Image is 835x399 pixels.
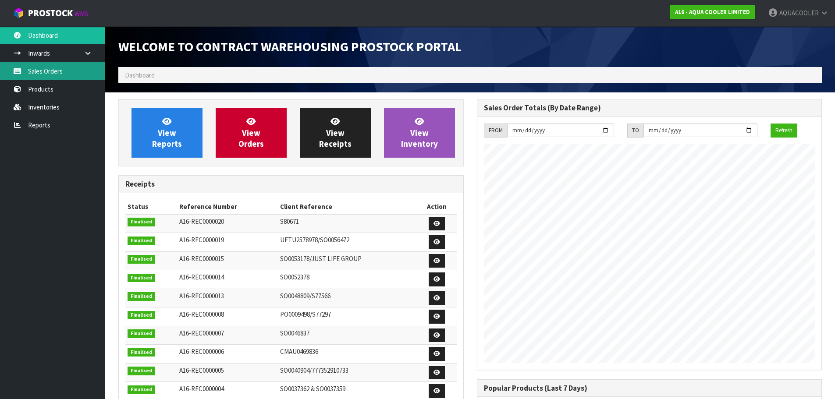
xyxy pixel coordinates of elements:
span: A16-REC0000008 [179,310,224,318]
span: SO0046837 [280,329,309,337]
span: Finalised [128,218,155,226]
span: PO0009498/S77297 [280,310,331,318]
button: Refresh [771,124,797,138]
span: A16-REC0000005 [179,366,224,374]
span: A16-REC0000013 [179,292,224,300]
span: S80671 [280,217,299,226]
a: ViewInventory [384,108,455,158]
span: AQUACOOLER [779,9,819,17]
span: Finalised [128,367,155,375]
div: FROM [484,124,507,138]
span: Finalised [128,274,155,282]
span: A16-REC0000019 [179,236,224,244]
span: Dashboard [125,71,155,79]
span: View Receipts [319,116,352,149]
span: SO0040904/777352910733 [280,366,348,374]
span: Finalised [128,385,155,394]
a: ViewReports [131,108,203,158]
span: View Orders [238,116,264,149]
h3: Sales Order Totals (By Date Range) [484,104,815,112]
span: Finalised [128,329,155,338]
span: A16-REC0000004 [179,385,224,393]
span: SO0037362 & SO0037359 [280,385,345,393]
strong: A16 - AQUA COOLER LIMITED [675,8,750,16]
span: View Inventory [401,116,438,149]
span: SO0048809/S77566 [280,292,330,300]
span: CMAU0469836 [280,347,318,356]
span: SO0052378 [280,273,309,281]
span: Finalised [128,292,155,301]
span: Welcome to Contract Warehousing ProStock Portal [118,38,462,55]
span: Finalised [128,255,155,264]
th: Reference Number [177,200,278,214]
a: ViewOrders [216,108,287,158]
span: SO0053178/JUST LIFE GROUP [280,254,362,263]
span: A16-REC0000006 [179,347,224,356]
span: ProStock [28,7,73,19]
a: ViewReceipts [300,108,371,158]
span: View Reports [152,116,182,149]
span: A16-REC0000007 [179,329,224,337]
span: Finalised [128,311,155,320]
span: A16-REC0000014 [179,273,224,281]
span: A16-REC0000020 [179,217,224,226]
span: Finalised [128,237,155,245]
th: Action [417,200,456,214]
small: WMS [75,10,88,18]
th: Status [125,200,177,214]
img: cube-alt.png [13,7,24,18]
div: TO [627,124,643,138]
h3: Popular Products (Last 7 Days) [484,384,815,392]
span: A16-REC0000015 [179,254,224,263]
span: Finalised [128,348,155,357]
h3: Receipts [125,180,457,188]
span: UETU2578978/SO0056472 [280,236,349,244]
th: Client Reference [278,200,417,214]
